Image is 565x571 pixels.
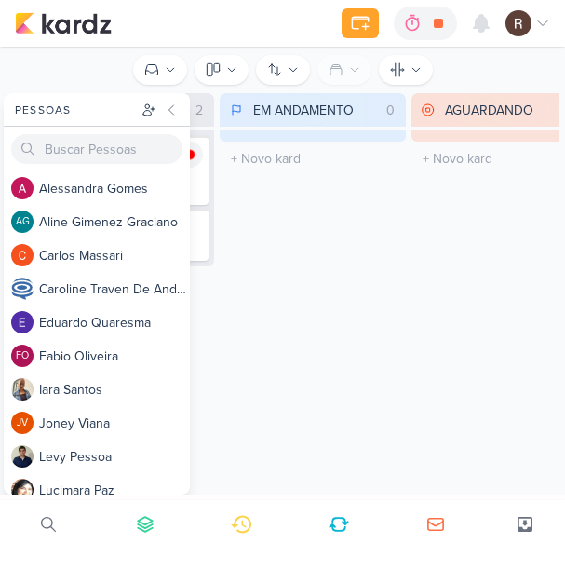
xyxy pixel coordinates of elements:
div: E d u a r d o Q u a r e s m a [39,313,190,333]
img: Levy Pessoa [11,445,34,468]
div: C a r o l i n e T r a v e n D e A n d r a d e [39,279,190,299]
img: Caroline Traven De Andrade [11,278,34,300]
div: I a r a S a n t o s [39,380,190,400]
img: Iara Santos [11,378,34,401]
p: AG [16,217,30,227]
p: FO [16,351,29,361]
div: F a b i o O l i v e i r a [39,347,190,366]
img: Eduardo Quaresma [11,311,34,333]
img: Carlos Massari [11,244,34,266]
div: L u c i m a r a P a z [39,481,190,500]
div: 2 [188,101,210,120]
div: 0 [379,101,402,120]
div: C a r l o s M a s s a r i [39,246,190,265]
div: L e v y P e s s o a [39,447,190,467]
div: Aline Gimenez Graciano [11,211,34,233]
div: A l i n e G i m e n e z G r a c i a n o [39,212,190,232]
img: Lucimara Paz [11,479,34,501]
img: Alessandra Gomes [11,177,34,199]
input: Buscar Pessoas [11,134,182,164]
div: J o n e y V i a n a [39,414,190,433]
input: + Novo kard [223,145,402,172]
div: Joney Viana [11,412,34,434]
p: JV [17,418,28,428]
img: kardz.app [15,12,112,34]
div: A l e s s a n d r a G o m e s [39,179,190,198]
div: Fabio Oliveira [11,345,34,367]
div: Pessoas [11,102,138,118]
img: tracking [177,142,203,168]
img: Rafael Dornelles [505,10,531,36]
